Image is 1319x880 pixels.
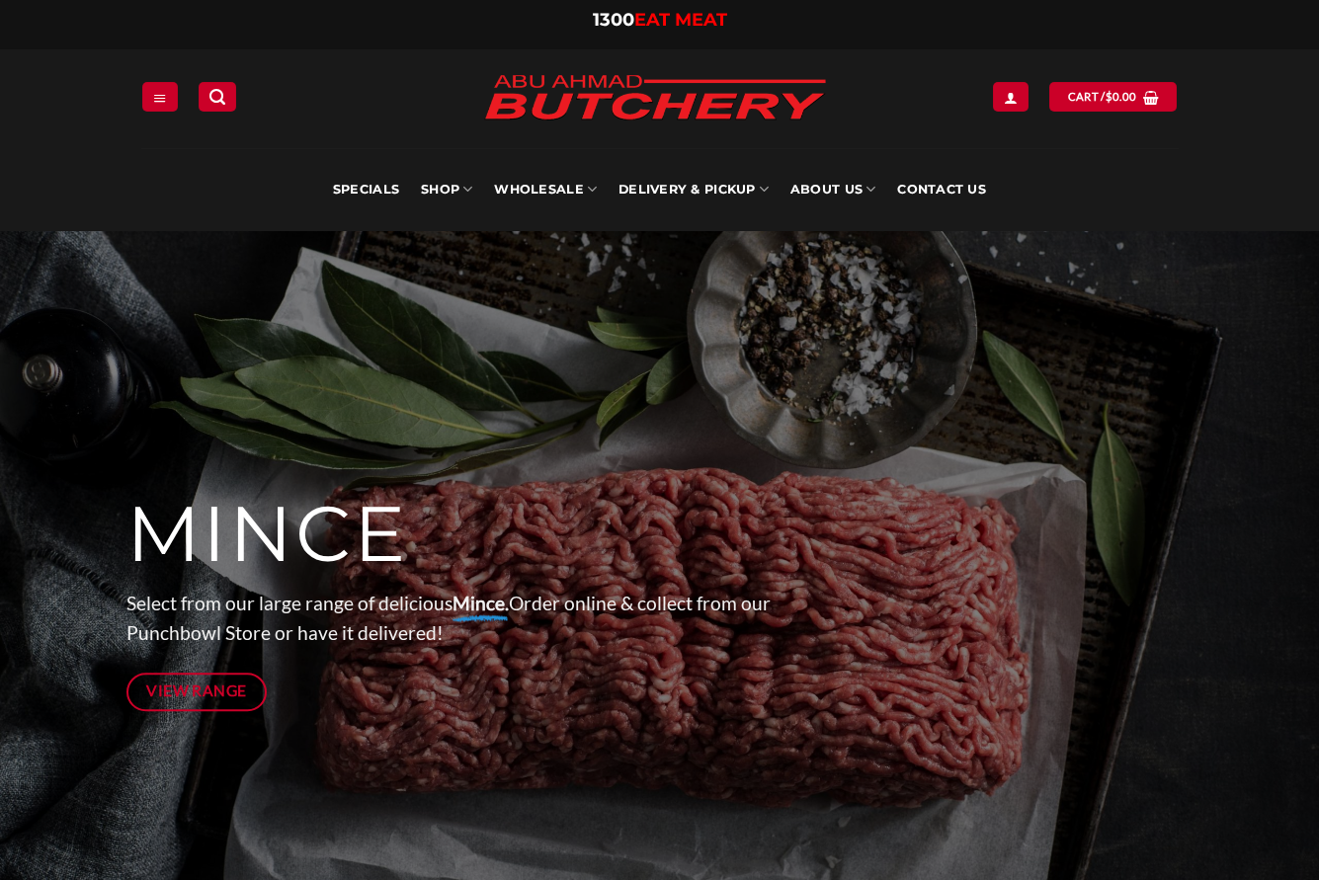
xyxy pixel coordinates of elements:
[146,679,247,703] span: View Range
[593,9,727,31] a: 1300EAT MEAT
[790,148,875,231] a: About Us
[421,148,472,231] a: SHOP
[126,487,408,582] span: MINCE
[993,82,1029,111] a: Login
[126,673,268,711] a: View Range
[618,148,769,231] a: Delivery & Pickup
[634,9,727,31] span: EAT MEAT
[199,82,236,111] a: Search
[1106,90,1137,103] bdi: 0.00
[1049,82,1177,111] a: View cart
[1068,88,1137,106] span: Cart /
[897,148,986,231] a: Contact Us
[467,61,843,136] img: Abu Ahmad Butchery
[593,9,634,31] span: 1300
[142,82,178,111] a: Menu
[494,148,597,231] a: Wholesale
[453,592,509,614] strong: Mince.
[1106,88,1113,106] span: $
[126,592,771,645] span: Select from our large range of delicious Order online & collect from our Punchbowl Store or have ...
[333,148,399,231] a: Specials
